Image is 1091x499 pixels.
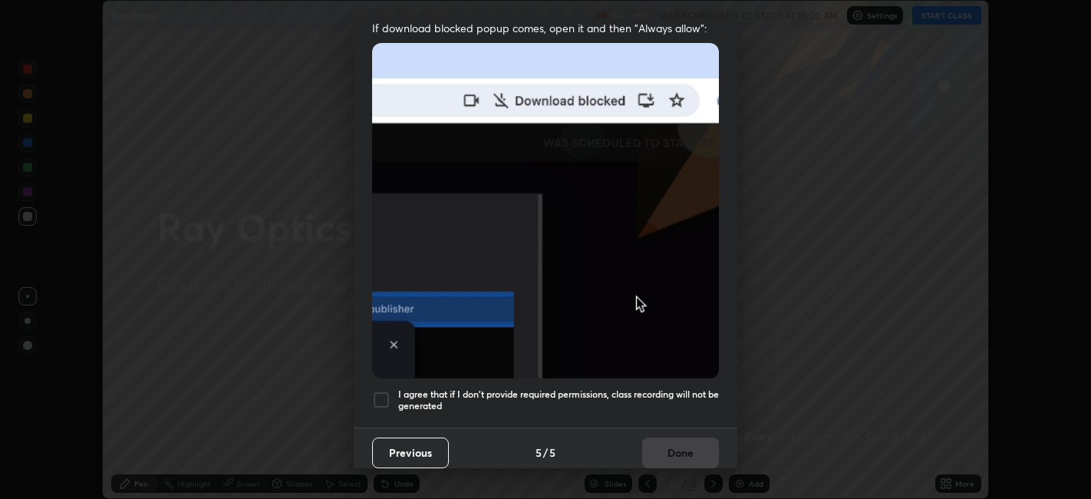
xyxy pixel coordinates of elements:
[543,444,548,461] h4: /
[372,43,719,378] img: downloads-permission-blocked.gif
[549,444,555,461] h4: 5
[398,388,719,412] h5: I agree that if I don't provide required permissions, class recording will not be generated
[536,444,542,461] h4: 5
[372,21,719,35] span: If download blocked popup comes, open it and then "Always allow":
[372,438,449,468] button: Previous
